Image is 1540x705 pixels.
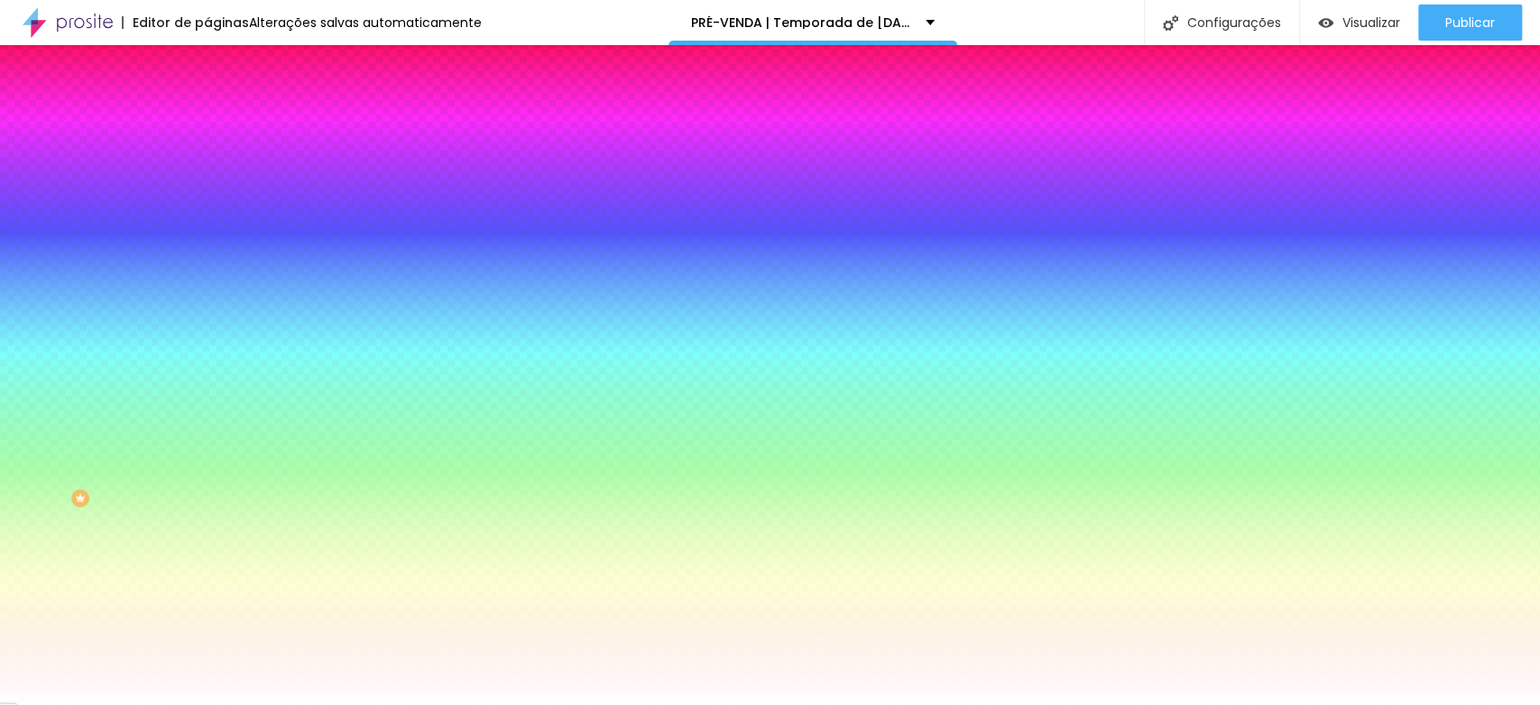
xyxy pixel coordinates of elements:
img: Icone [1163,15,1178,31]
div: Editor de páginas [122,16,249,29]
span: Visualizar [1342,15,1400,30]
span: Publicar [1445,15,1495,30]
img: view-1.svg [1318,15,1333,31]
p: PRÉ-VENDA | Temporada de [DATE] - [PERSON_NAME] & [PERSON_NAME] Fotografias [691,16,912,29]
button: Publicar [1418,5,1522,41]
button: Visualizar [1300,5,1418,41]
div: Alterações salvas automaticamente [249,16,482,29]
